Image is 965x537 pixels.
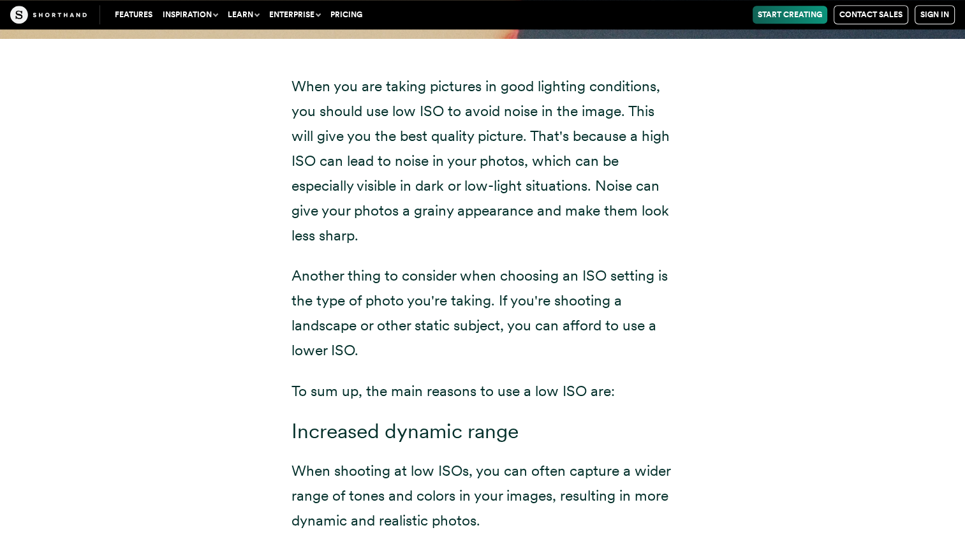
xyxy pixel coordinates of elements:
img: The Craft [10,6,87,24]
p: Another thing to consider when choosing an ISO setting is the type of photo you're taking. If you... [291,263,674,363]
p: To sum up, the main reasons to use a low ISO are: [291,379,674,404]
p: When you are taking pictures in good lighting conditions, you should use low ISO to avoid noise i... [291,74,674,249]
p: When shooting at low ISOs, you can often capture a wider range of tones and colors in your images... [291,459,674,533]
h3: Increased dynamic range [291,419,674,444]
a: Features [110,6,158,24]
a: Start Creating [753,6,827,24]
a: Sign in [915,5,955,24]
a: Contact Sales [834,5,908,24]
button: Inspiration [158,6,223,24]
button: Learn [223,6,264,24]
button: Enterprise [264,6,325,24]
a: Pricing [325,6,367,24]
